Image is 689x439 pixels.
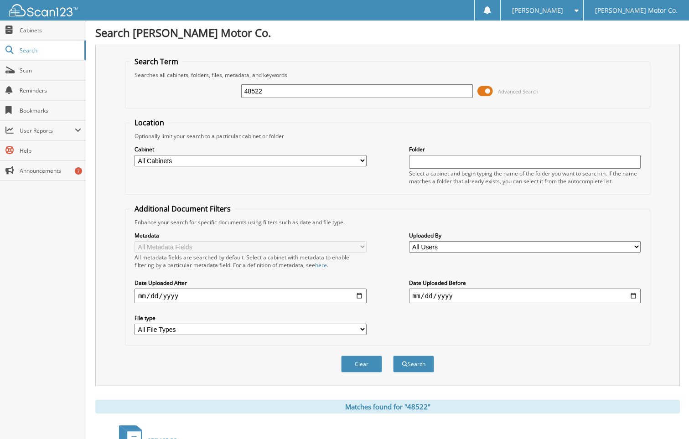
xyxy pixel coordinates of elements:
[20,127,75,134] span: User Reports
[393,356,434,372] button: Search
[595,8,678,13] span: [PERSON_NAME] Motor Co.
[20,147,81,155] span: Help
[20,107,81,114] span: Bookmarks
[20,167,81,175] span: Announcements
[135,279,366,287] label: Date Uploaded After
[409,232,641,239] label: Uploaded By
[20,87,81,94] span: Reminders
[135,314,366,322] label: File type
[20,67,81,74] span: Scan
[409,289,641,303] input: end
[135,232,366,239] label: Metadata
[409,279,641,287] label: Date Uploaded Before
[130,204,235,214] legend: Additional Document Filters
[75,167,82,175] div: 7
[498,88,539,95] span: Advanced Search
[9,4,78,16] img: scan123-logo-white.svg
[409,145,641,153] label: Folder
[135,289,366,303] input: start
[512,8,563,13] span: [PERSON_NAME]
[409,170,641,185] div: Select a cabinet and begin typing the name of the folder you want to search in. If the name match...
[20,46,80,54] span: Search
[130,57,183,67] legend: Search Term
[130,218,645,226] div: Enhance your search for specific documents using filters such as date and file type.
[130,118,169,128] legend: Location
[95,25,680,40] h1: Search [PERSON_NAME] Motor Co.
[135,253,366,269] div: All metadata fields are searched by default. Select a cabinet with metadata to enable filtering b...
[135,145,366,153] label: Cabinet
[315,261,327,269] a: here
[341,356,382,372] button: Clear
[130,71,645,79] div: Searches all cabinets, folders, files, metadata, and keywords
[95,400,680,413] div: Matches found for "48522"
[130,132,645,140] div: Optionally limit your search to a particular cabinet or folder
[20,26,81,34] span: Cabinets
